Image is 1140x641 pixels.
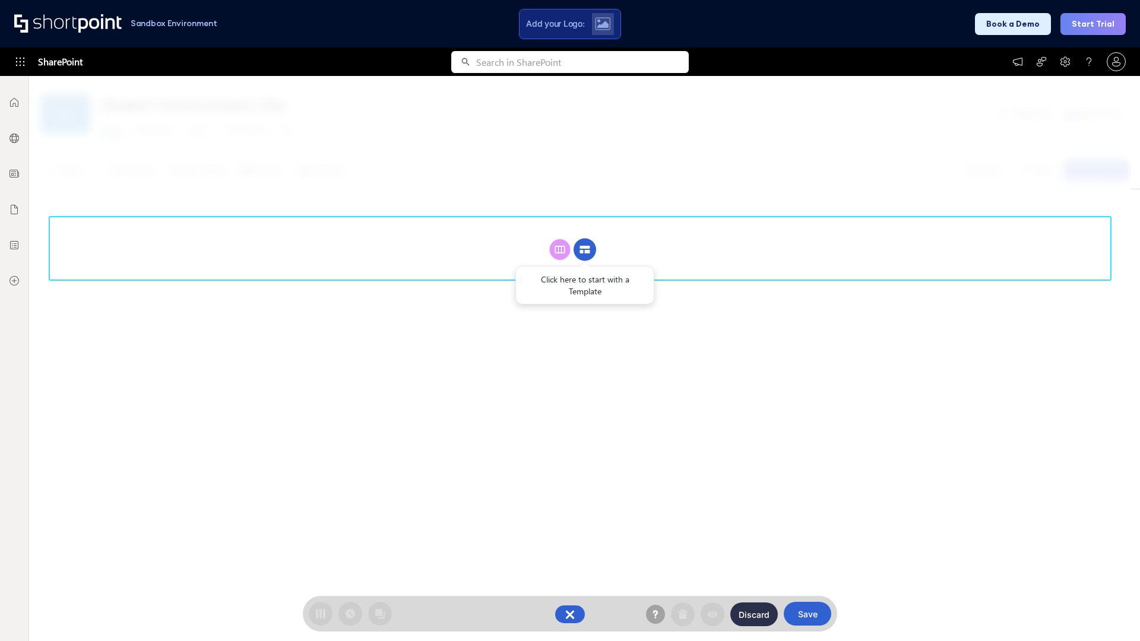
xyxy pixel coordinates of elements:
[476,51,689,73] input: Search in SharePoint
[730,602,778,626] button: Discard
[975,13,1051,35] button: Book a Demo
[131,20,217,27] h1: Sandbox Environment
[38,47,83,76] span: SharePoint
[784,602,831,626] button: Save
[595,17,610,30] img: Upload logo
[526,18,584,29] span: Add your Logo:
[1060,13,1126,35] button: Start Trial
[1081,584,1140,641] iframe: Chat Widget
